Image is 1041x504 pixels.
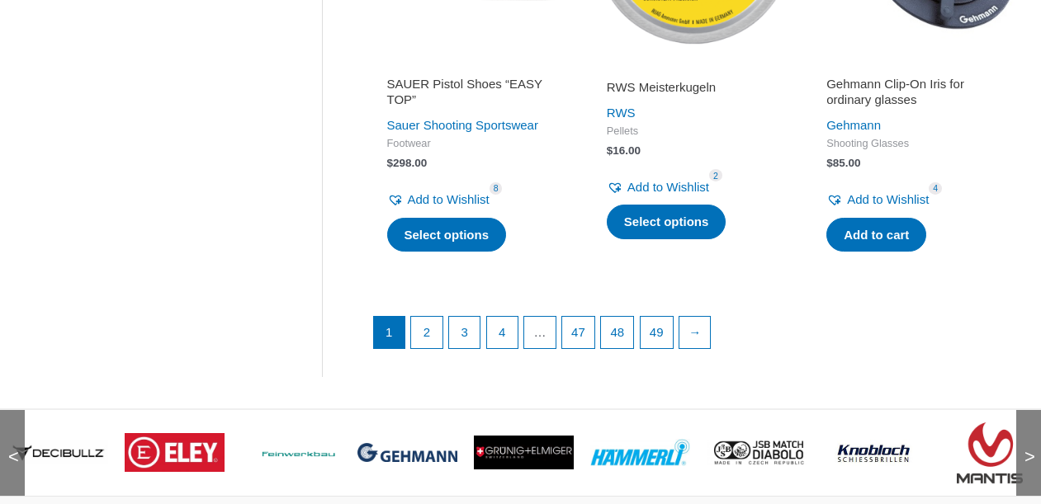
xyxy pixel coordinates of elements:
a: RWS Meisterkugeln [607,79,780,101]
iframe: Customer reviews powered by Trustpilot [826,56,1000,76]
a: RWS [607,106,636,120]
span: $ [826,157,833,169]
a: Add to Wishlist [387,188,490,211]
a: Select options for “SAUER Pistol Shoes "EASY TOP"” [387,218,507,252]
span: Add to Wishlist [627,180,709,194]
span: Shooting Glasses [826,137,1000,151]
h2: SAUER Pistol Shoes “EASY TOP” [387,76,561,108]
a: Page 3 [449,317,480,348]
span: $ [607,144,613,157]
bdi: 85.00 [826,157,860,169]
nav: Product Pagination [372,316,1015,357]
bdi: 16.00 [607,144,641,157]
a: Page 49 [641,317,673,348]
h2: Gehmann Clip-On Iris for ordinary glasses [826,76,1000,108]
a: Add to Wishlist [607,176,709,199]
span: 8 [490,182,503,195]
a: Add to Wishlist [826,188,929,211]
a: Sauer Shooting Sportswear [387,118,538,132]
bdi: 298.00 [387,157,428,169]
a: Page 2 [411,317,442,348]
iframe: Customer reviews powered by Trustpilot [387,56,561,76]
a: Add to cart: “Gehmann Clip-On Iris for ordinary glasses” [826,218,926,252]
a: → [679,317,711,348]
span: $ [387,157,394,169]
h2: RWS Meisterkugeln [607,79,780,96]
a: Page 47 [562,317,594,348]
span: Footwear [387,137,561,151]
span: 4 [929,182,942,195]
img: brand logo [125,433,225,472]
a: Page 4 [487,317,518,348]
span: … [524,317,556,348]
span: Add to Wishlist [847,192,929,206]
a: Page 48 [601,317,633,348]
a: Gehmann [826,118,881,132]
span: 2 [709,169,722,181]
span: > [1016,432,1033,449]
span: Add to Wishlist [408,192,490,206]
iframe: Customer reviews powered by Trustpilot [607,56,780,76]
a: SAUER Pistol Shoes “EASY TOP” [387,76,561,115]
span: Page 1 [374,317,405,348]
a: Select options for “RWS Meisterkugeln” [607,205,726,239]
a: Gehmann Clip-On Iris for ordinary glasses [826,76,1000,115]
span: Pellets [607,125,780,139]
